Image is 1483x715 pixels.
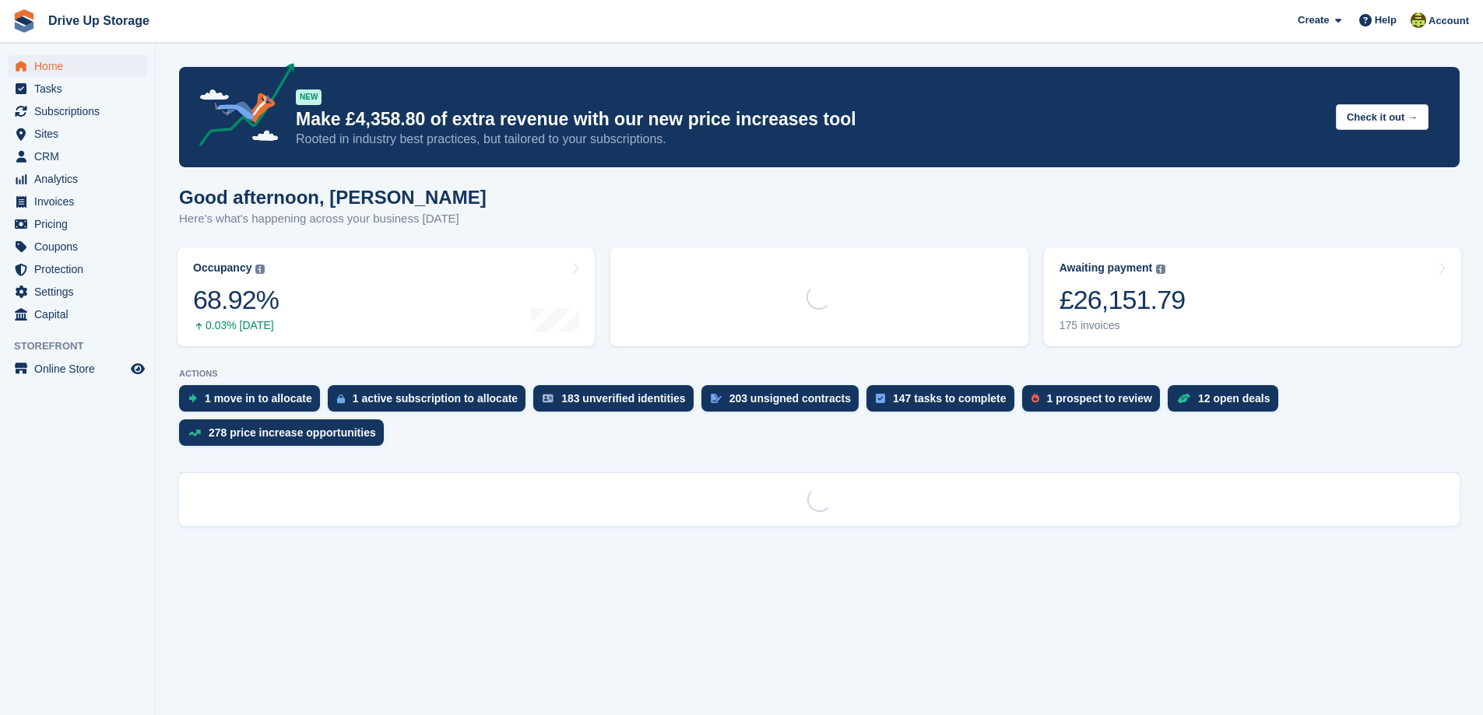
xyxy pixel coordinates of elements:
span: Account [1429,13,1469,29]
div: 1 prospect to review [1047,392,1152,405]
a: 147 tasks to complete [866,385,1022,419]
p: ACTIONS [179,369,1460,379]
p: Rooted in industry best practices, but tailored to your subscriptions. [296,131,1323,148]
a: menu [8,358,147,380]
a: menu [8,145,147,167]
div: 1 move in to allocate [205,392,312,405]
img: icon-info-grey-7440780725fd019a000dd9b08b2336e03edf1995a4989e88bcd33f0948082b44.svg [1156,265,1165,274]
p: Here's what's happening across your business [DATE] [179,210,487,228]
img: task-75834270c22a3079a89374b754ae025e5fb1db73e45f91037f5363f120a921f8.svg [876,394,885,403]
div: 278 price increase opportunities [209,426,376,439]
a: menu [8,100,147,122]
img: contract_signature_icon-13c848040528278c33f63329250d36e43548de30e8caae1d1a13099fd9432cc5.svg [711,394,722,403]
span: Settings [34,281,128,303]
span: Coupons [34,236,128,258]
a: menu [8,258,147,280]
a: menu [8,123,147,145]
div: 0.03% [DATE] [193,319,279,332]
span: Sites [34,123,128,145]
img: stora-icon-8386f47178a22dfd0bd8f6a31ec36ba5ce8667c1dd55bd0f319d3a0aa187defe.svg [12,9,36,33]
a: Awaiting payment £26,151.79 175 invoices [1044,247,1461,346]
div: £26,151.79 [1060,284,1186,316]
img: price-adjustments-announcement-icon-8257ccfd72463d97f412b2fc003d46551f7dbcb40ab6d574587a9cd5c0d94... [186,63,295,152]
div: 175 invoices [1060,319,1186,332]
span: Analytics [34,168,128,190]
a: Drive Up Storage [42,8,156,33]
span: Tasks [34,78,128,100]
a: 1 active subscription to allocate [328,385,533,419]
a: menu [8,55,147,77]
div: 183 unverified identities [561,392,686,405]
a: 203 unsigned contracts [701,385,866,419]
span: Capital [34,303,128,325]
span: Subscriptions [34,100,128,122]
span: Create [1298,12,1329,28]
a: 278 price increase opportunities [179,419,392,454]
a: 1 move in to allocate [179,385,328,419]
div: 147 tasks to complete [893,392,1007,405]
span: Storefront [14,338,155,354]
button: Check it out → [1336,104,1429,130]
h1: Good afternoon, [PERSON_NAME] [179,187,487,208]
span: Pricing [34,213,128,235]
a: Occupancy 68.92% 0.03% [DATE] [177,247,595,346]
span: Help [1375,12,1397,28]
img: price_increase_opportunities-93ffe204e8149a01c8c9dc8f82e8f89637d9d84a8eef4429ea346261dce0b2c0.svg [188,429,201,436]
a: menu [8,168,147,190]
span: Invoices [34,191,128,212]
a: menu [8,281,147,303]
span: Home [34,55,128,77]
img: prospect-51fa495bee0391a8d652442698ab0144808aea92771e9ea1ae160a38d050c398.svg [1031,394,1039,403]
img: move_ins_to_allocate_icon-fdf77a2bb77ea45bf5b3d319d69a93e2d87916cf1d5bf7949dd705db3b84f3ca.svg [188,394,197,403]
a: menu [8,191,147,212]
div: Awaiting payment [1060,261,1153,275]
a: 12 open deals [1168,385,1286,419]
div: Occupancy [193,261,251,275]
img: Lindsay Dawes [1411,12,1426,28]
img: icon-info-grey-7440780725fd019a000dd9b08b2336e03edf1995a4989e88bcd33f0948082b44.svg [255,265,265,274]
span: CRM [34,145,128,167]
a: Preview store [128,359,147,378]
div: 12 open deals [1198,392,1270,405]
a: 183 unverified identities [533,385,701,419]
a: 1 prospect to review [1022,385,1168,419]
img: deal-1b604bf984904fb50ccaf53a9ad4b4a5d6e5aea283cecdc64d6e3604feb123c2.svg [1177,393,1190,404]
a: menu [8,213,147,235]
span: Protection [34,258,128,280]
a: menu [8,236,147,258]
img: verify_identity-adf6edd0f0f0b5bbfe63781bf79b02c33cf7c696d77639b501bdc392416b5a36.svg [543,394,553,403]
a: menu [8,303,147,325]
div: 1 active subscription to allocate [353,392,518,405]
span: Online Store [34,358,128,380]
a: menu [8,78,147,100]
img: active_subscription_to_allocate_icon-d502201f5373d7db506a760aba3b589e785aa758c864c3986d89f69b8ff3... [337,394,345,404]
div: 68.92% [193,284,279,316]
div: 203 unsigned contracts [729,392,851,405]
p: Make £4,358.80 of extra revenue with our new price increases tool [296,108,1323,131]
div: NEW [296,89,322,105]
